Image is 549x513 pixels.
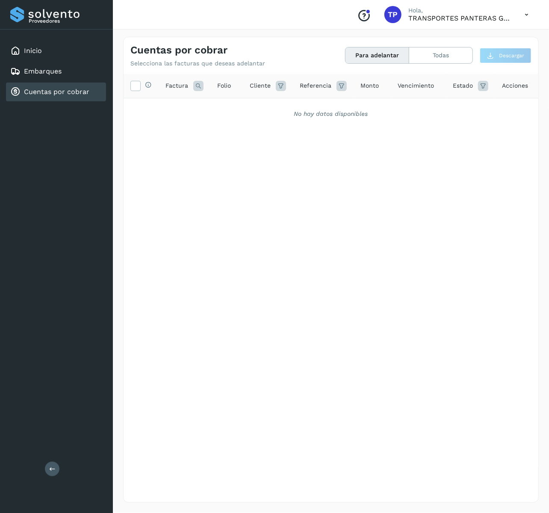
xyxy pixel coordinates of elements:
div: Cuentas por cobrar [6,83,106,101]
span: Referencia [300,81,331,90]
div: Inicio [6,41,106,60]
p: TRANSPORTES PANTERAS GAPO S.A. DE C.V. [408,14,511,22]
button: Para adelantar [345,47,409,63]
button: Descargar [480,48,531,63]
span: Monto [360,81,379,90]
span: Descargar [499,52,524,59]
span: Acciones [502,81,528,90]
p: Selecciona las facturas que deseas adelantar [130,60,265,67]
span: Vencimiento [398,81,434,90]
a: Inicio [24,47,42,55]
span: Factura [165,81,188,90]
div: No hay datos disponibles [135,109,527,118]
span: Estado [453,81,473,90]
span: Folio [217,81,231,90]
p: Hola, [408,7,511,14]
h4: Cuentas por cobrar [130,44,227,56]
div: Embarques [6,62,106,81]
span: Cliente [250,81,271,90]
a: Embarques [24,67,62,75]
p: Proveedores [29,18,103,24]
a: Cuentas por cobrar [24,88,89,96]
button: Todas [409,47,472,63]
